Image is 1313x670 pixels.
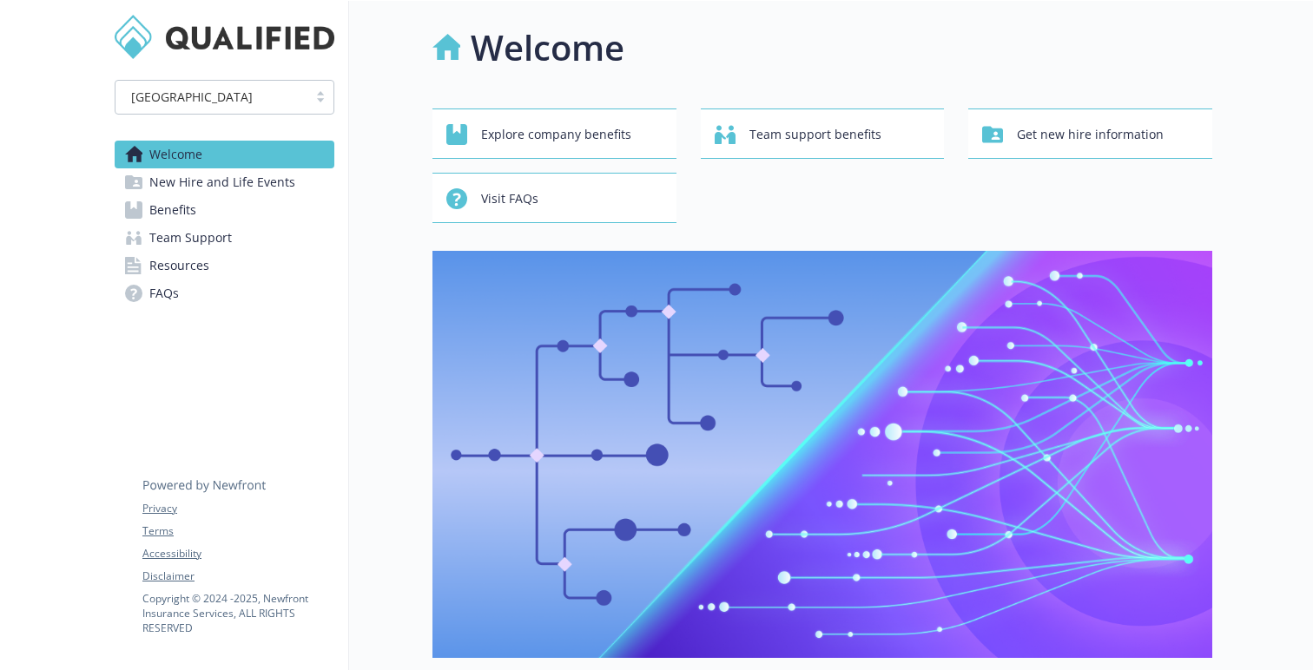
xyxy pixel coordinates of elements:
[115,224,334,252] a: Team Support
[142,546,333,562] a: Accessibility
[149,168,295,196] span: New Hire and Life Events
[149,196,196,224] span: Benefits
[749,118,881,151] span: Team support benefits
[968,108,1212,159] button: Get new hire information
[432,251,1212,658] img: overview page banner
[481,182,538,215] span: Visit FAQs
[149,141,202,168] span: Welcome
[432,108,676,159] button: Explore company benefits
[149,252,209,279] span: Resources
[115,279,334,307] a: FAQs
[115,196,334,224] a: Benefits
[149,224,232,252] span: Team Support
[142,568,333,584] a: Disclaimer
[142,501,333,516] a: Privacy
[124,88,299,106] span: [GEOGRAPHIC_DATA]
[149,279,179,307] span: FAQs
[142,523,333,539] a: Terms
[115,252,334,279] a: Resources
[1017,118,1164,151] span: Get new hire information
[481,118,631,151] span: Explore company benefits
[142,591,333,635] p: Copyright © 2024 - 2025 , Newfront Insurance Services, ALL RIGHTS RESERVED
[115,168,334,196] a: New Hire and Life Events
[432,173,676,223] button: Visit FAQs
[471,22,624,74] h1: Welcome
[131,88,253,106] span: [GEOGRAPHIC_DATA]
[701,108,945,159] button: Team support benefits
[115,141,334,168] a: Welcome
